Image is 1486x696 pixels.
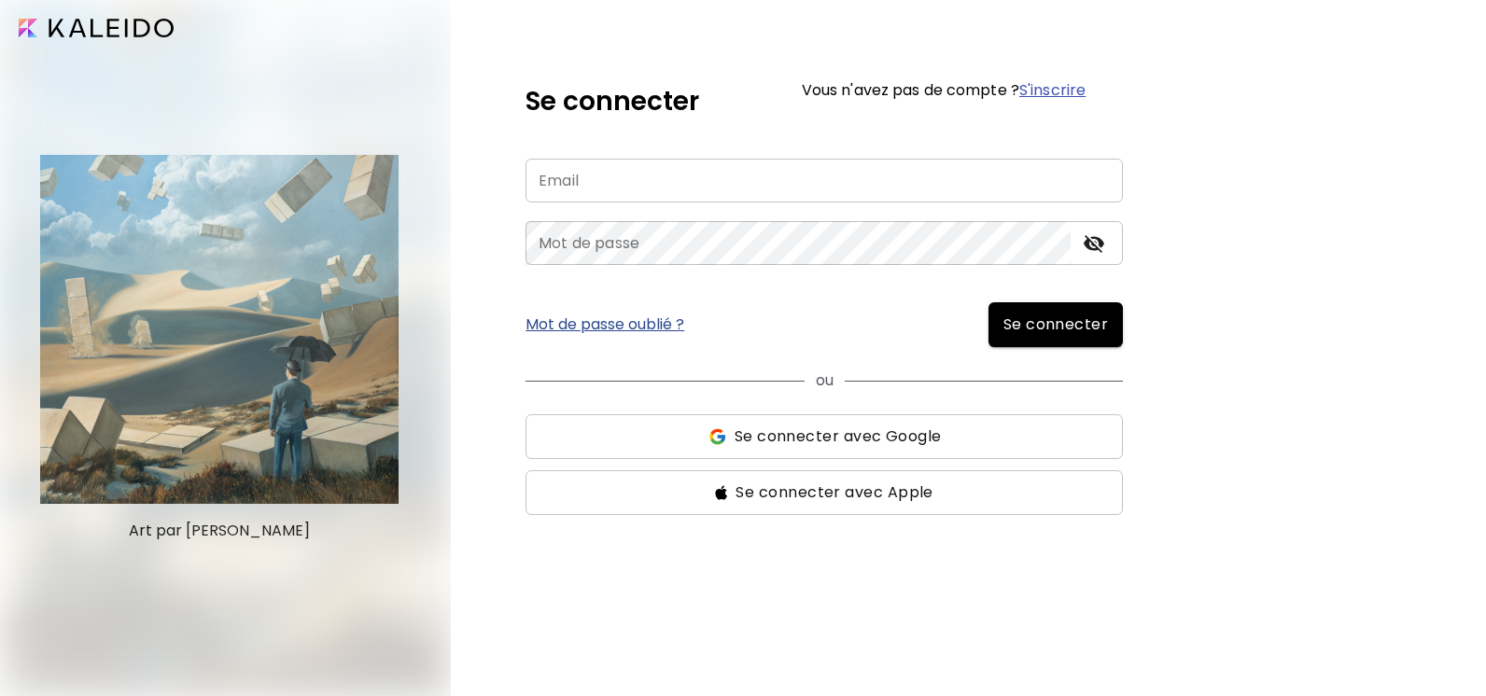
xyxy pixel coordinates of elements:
[526,317,684,332] a: Mot de passe oublié ?
[736,481,933,504] span: Se connecter avec Apple
[526,470,1123,515] button: ssSe connecter avec Apple
[526,82,699,121] h5: Se connecter
[1003,313,1109,336] span: Se connecter
[526,414,1123,459] button: ssSe connecter avec Google
[1019,79,1086,101] a: S'inscrire
[708,427,727,446] img: ss
[715,485,728,500] img: ss
[816,369,834,392] p: ou
[735,425,942,448] span: Se connecter avec Google
[802,83,1086,98] h6: Vous n'avez pas de compte ?
[988,302,1124,347] button: Se connecter
[1078,228,1110,259] button: toggle password visibility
